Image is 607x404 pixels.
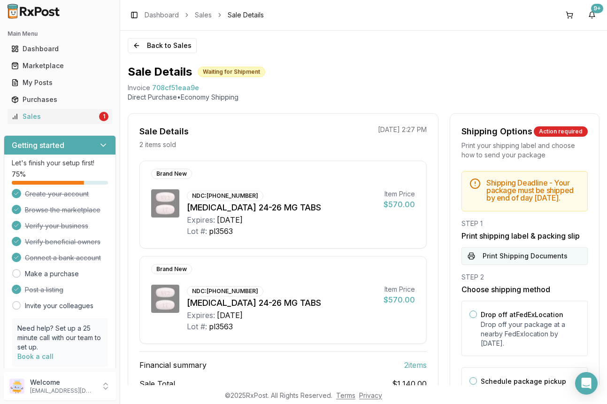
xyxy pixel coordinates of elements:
[4,109,116,124] button: Sales1
[25,205,100,215] span: Browse the marketplace
[228,10,264,20] span: Sale Details
[187,214,215,225] div: Expires:
[17,324,102,352] p: Need help? Set up a 25 minute call with our team to set up.
[152,83,199,93] span: 708cf51eaa9e
[461,272,588,282] div: STEP 2
[30,387,95,395] p: [EMAIL_ADDRESS][DOMAIN_NAME]
[12,170,26,179] span: 75 %
[486,179,580,202] h5: Shipping Deadline - Your package must be shipped by end of day [DATE] .
[12,140,64,151] h3: Getting started
[404,359,427,371] span: 2 item s
[187,310,215,321] div: Expires:
[145,10,264,20] nav: breadcrumb
[25,301,93,311] a: Invite your colleagues
[8,30,112,38] h2: Main Menu
[12,158,108,168] p: Let's finish your setup first!
[11,44,108,54] div: Dashboard
[128,83,150,93] div: Invoice
[461,141,588,160] div: Print your shipping label and choose how to send your package
[217,310,243,321] div: [DATE]
[384,189,415,199] div: Item Price
[187,191,263,201] div: NDC: [PHONE_NUMBER]
[481,311,563,319] label: Drop off at FedEx Location
[4,58,116,73] button: Marketplace
[8,74,112,91] a: My Posts
[187,225,207,237] div: Lot #:
[11,95,108,104] div: Purchases
[128,93,599,102] p: Direct Purchase • Economy Shipping
[128,38,197,53] button: Back to Sales
[217,214,243,225] div: [DATE]
[187,286,263,296] div: NDC: [PHONE_NUMBER]
[128,64,192,79] h1: Sale Details
[11,61,108,70] div: Marketplace
[575,372,598,395] div: Open Intercom Messenger
[25,253,101,263] span: Connect a bank account
[384,285,415,294] div: Item Price
[99,112,108,121] div: 1
[392,378,427,389] span: $1,140.00
[139,359,207,371] span: Financial summary
[187,321,207,332] div: Lot #:
[461,284,588,295] h3: Choose shipping method
[198,67,265,77] div: Waiting for Shipment
[9,379,24,394] img: User avatar
[30,378,95,387] p: Welcome
[461,247,588,265] button: Print Shipping Documents
[4,41,116,56] button: Dashboard
[195,10,212,20] a: Sales
[11,112,97,121] div: Sales
[25,285,63,295] span: Post a listing
[584,8,599,23] button: 9+
[25,221,88,231] span: Verify your business
[139,378,175,389] span: Sale Total
[25,237,100,247] span: Verify beneficial owners
[209,321,233,332] div: pl3563
[145,10,179,20] a: Dashboard
[378,125,427,134] p: [DATE] 2:27 PM
[384,294,415,305] div: $570.00
[4,92,116,107] button: Purchases
[336,391,355,399] a: Terms
[25,189,89,199] span: Create your account
[4,75,116,90] button: My Posts
[8,57,112,74] a: Marketplace
[25,269,79,279] a: Make a purchase
[187,201,376,214] div: [MEDICAL_DATA] 24-26 MG TABS
[151,169,192,179] div: Brand New
[187,296,376,310] div: [MEDICAL_DATA] 24-26 MG TABS
[481,320,580,348] p: Drop off your package at a nearby FedEx location by [DATE] .
[139,140,176,149] p: 2 items sold
[209,225,233,237] div: pl3563
[4,4,64,19] img: RxPost Logo
[481,377,566,385] label: Schedule package pickup
[8,108,112,125] a: Sales1
[461,125,532,138] div: Shipping Options
[534,126,588,137] div: Action required
[384,199,415,210] div: $570.00
[151,189,179,218] img: Entresto 24-26 MG TABS
[139,125,189,138] div: Sale Details
[17,352,54,360] a: Book a call
[591,4,603,13] div: 9+
[461,219,588,228] div: STEP 1
[11,78,108,87] div: My Posts
[8,91,112,108] a: Purchases
[359,391,382,399] a: Privacy
[151,285,179,313] img: Entresto 24-26 MG TABS
[8,40,112,57] a: Dashboard
[461,230,588,241] h3: Print shipping label & packing slip
[151,264,192,274] div: Brand New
